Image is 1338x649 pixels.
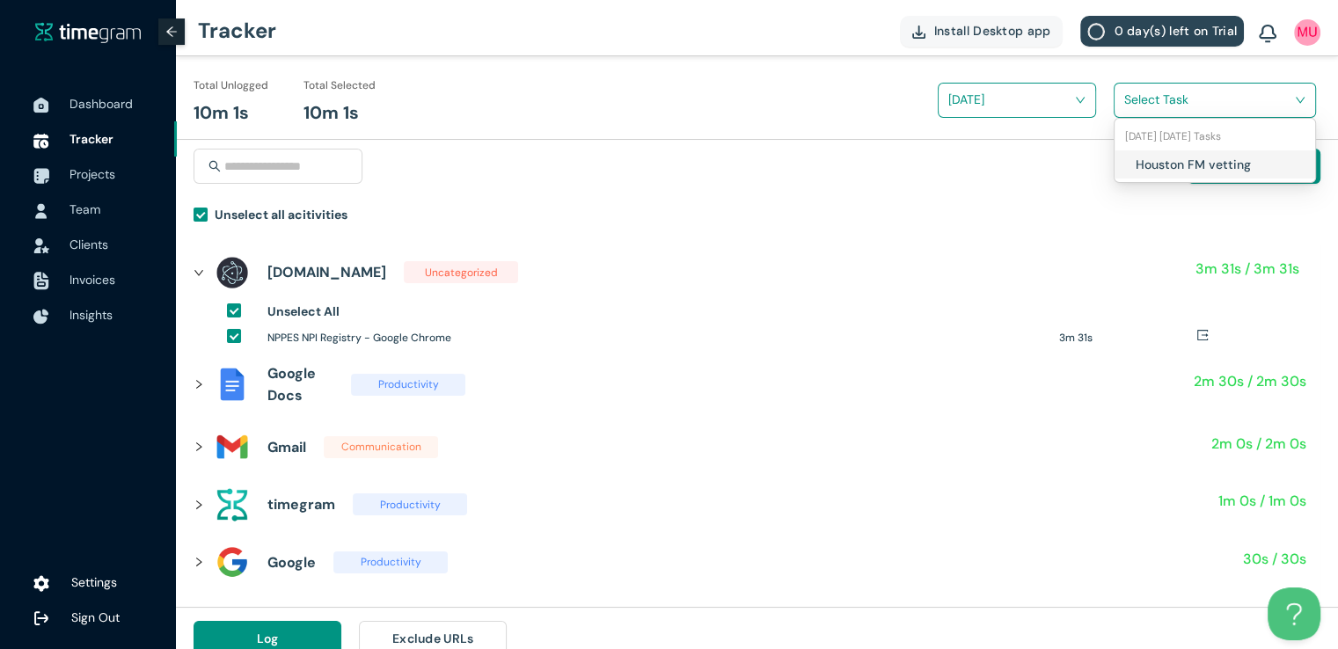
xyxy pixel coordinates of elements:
span: Log [257,629,279,648]
span: Tracker [69,131,113,147]
span: Settings [71,574,117,590]
img: ProjectIcon [33,168,49,184]
span: right [194,379,204,390]
h1: Google [267,551,316,573]
iframe: Toggle Customer Support [1268,587,1320,640]
span: search [208,160,221,172]
a: timegram [35,21,141,43]
span: Install Desktop app [934,21,1051,40]
span: Dashboard [69,96,133,112]
span: Productivity [333,551,448,573]
img: BellIcon [1259,25,1276,44]
img: settings.78e04af822cf15d41b38c81147b09f22.svg [33,575,49,593]
h1: timegram [267,493,335,515]
h1: 2m 30s / 2m 30s [1194,370,1306,392]
img: logOut.ca60ddd252d7bab9102ea2608abe0238.svg [33,610,49,626]
img: assets%2Ficons%2Felectron-logo.png [215,255,250,290]
span: Productivity [353,493,467,515]
img: assets%2Ficons%2Fdocs_official.png [215,367,250,402]
h1: 2m 0s / 2m 0s [1211,433,1306,455]
span: Clients [69,237,108,252]
img: InvoiceIcon [33,272,49,290]
span: arrow-left [165,26,178,38]
h1: NPPES NPI Registry - Google Chrome [267,330,1046,346]
span: right [194,267,204,278]
button: 0 day(s) left on Trial [1080,16,1244,47]
span: Communication [324,436,438,458]
h1: 3m 31s / 3m 31s [1195,258,1299,280]
h1: Gmail [267,436,306,458]
h1: 10m 1s [303,99,359,127]
img: assets%2Ficons%2Ftg.png [215,487,250,522]
img: timegram [35,22,141,43]
h1: Total Selected [303,77,376,94]
span: Team [69,201,100,217]
h1: 1m 0s / 1m 0s [1218,490,1306,512]
span: Insights [69,307,113,323]
img: TimeTrackerIcon [33,133,49,149]
span: Exclude URLs [392,629,474,648]
img: assets%2Ficons%2Ficons8-google-240.png [215,544,250,580]
span: right [194,557,204,567]
img: InvoiceIcon [33,238,49,253]
div: 30-09-2025 Tuesday Tasks [1115,122,1315,150]
span: 0 day(s) left on Trial [1114,21,1237,40]
span: right [194,441,204,452]
span: Productivity [351,374,465,396]
img: assets%2Ficons%2Ficons8-gmail-240.png [215,429,250,464]
h1: 10m 1s [194,99,249,127]
h1: Google Docs [267,362,333,406]
h1: 30s / 30s [1243,548,1306,570]
span: Projects [69,166,115,182]
img: UserIcon [1294,19,1320,46]
h1: Tracker [198,4,276,57]
h1: Google Sheets [267,602,333,646]
button: Install Desktop app [900,16,1064,47]
span: export [1196,329,1209,341]
img: UserIcon [33,203,49,219]
span: Sign Out [71,609,120,625]
h1: Total Unlogged [194,77,268,94]
span: Uncategorized [404,261,518,283]
span: right [194,500,204,510]
h1: Unselect all acitivities [215,205,347,224]
h1: Unselect All [267,302,340,321]
img: DownloadApp [912,26,925,39]
img: InsightsIcon [33,309,49,324]
h1: 3m 31s [1059,330,1196,346]
img: DashboardIcon [33,98,49,113]
span: Invoices [69,272,115,288]
h1: [DOMAIN_NAME] [267,261,386,283]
